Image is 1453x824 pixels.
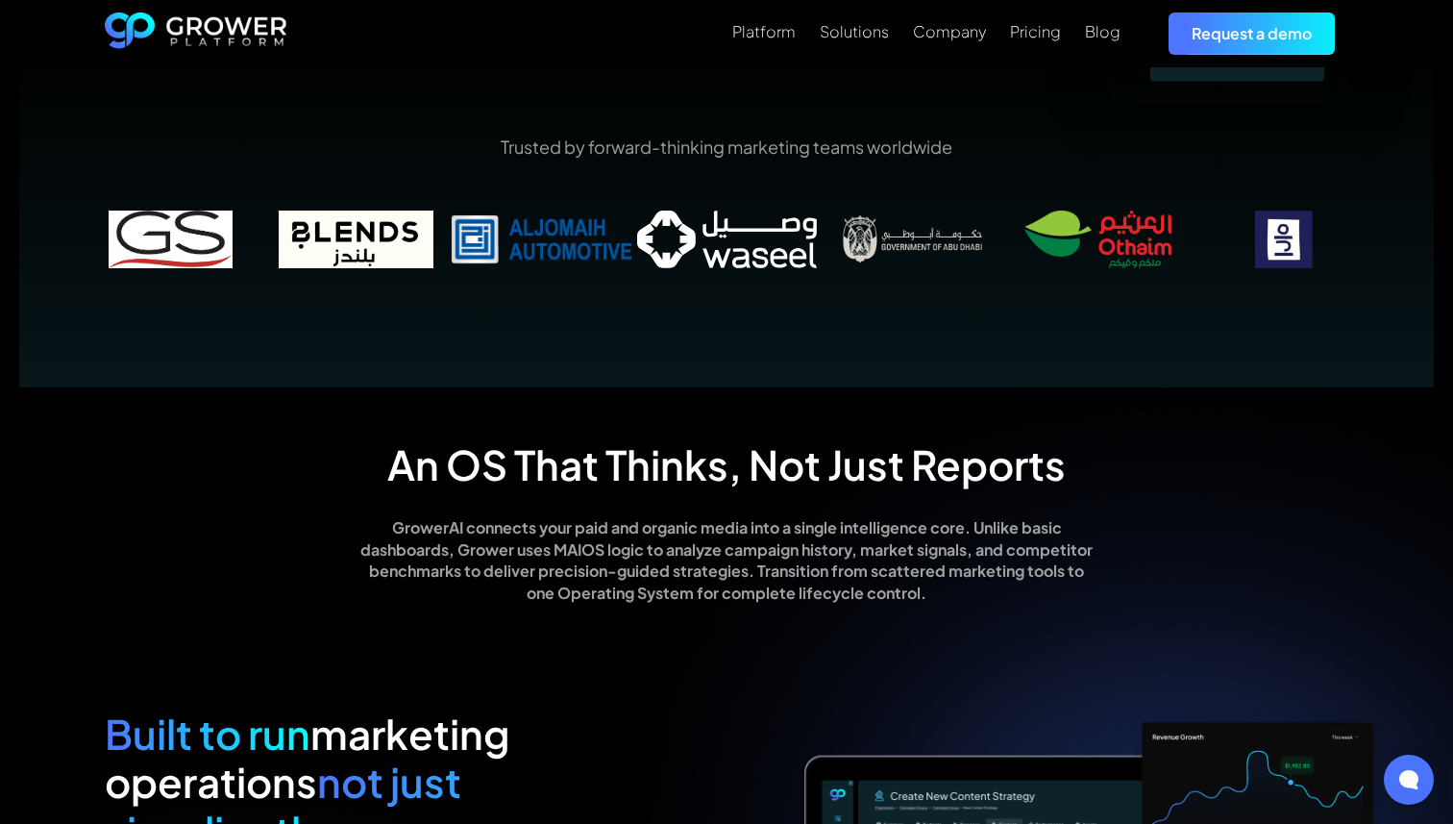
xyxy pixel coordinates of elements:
[732,20,796,43] a: Platform
[820,22,889,40] div: Solutions
[1010,20,1061,43] a: Pricing
[1085,20,1121,43] a: Blog
[105,708,310,759] span: Built to run
[820,20,889,43] a: Solutions
[105,12,287,55] a: home
[1085,22,1121,40] div: Blog
[1169,12,1335,54] a: Request a demo
[387,440,1066,488] h2: An OS That Thinks, Not Just Reports
[1010,22,1061,40] div: Pricing
[913,22,986,40] div: Company
[913,20,986,43] a: Company
[78,135,1375,159] p: Trusted by forward-thinking marketing teams worldwide
[732,22,796,40] div: Platform
[357,517,1096,604] p: GrowerAI connects your paid and organic media into a single intelligence core. Unlike basic dashb...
